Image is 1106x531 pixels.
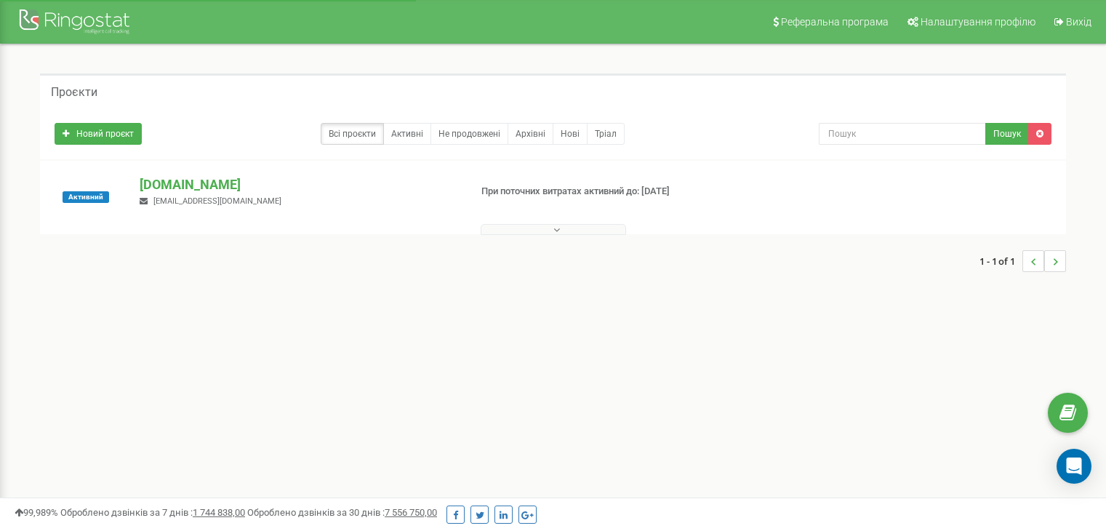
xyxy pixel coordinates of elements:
[979,236,1066,287] nav: ...
[979,250,1022,272] span: 1 - 1 of 1
[60,507,245,518] span: Оброблено дзвінків за 7 днів :
[781,16,889,28] span: Реферальна програма
[247,507,437,518] span: Оброблено дзвінків за 30 днів :
[321,123,384,145] a: Всі проєкти
[819,123,986,145] input: Пошук
[51,86,97,99] h5: Проєкти
[63,191,109,203] span: Активний
[55,123,142,145] a: Новий проєкт
[921,16,1035,28] span: Налаштування профілю
[985,123,1029,145] button: Пошук
[15,507,58,518] span: 99,989%
[481,185,714,199] p: При поточних витратах активний до: [DATE]
[1066,16,1091,28] span: Вихід
[140,175,457,194] p: [DOMAIN_NAME]
[153,196,281,206] span: [EMAIL_ADDRESS][DOMAIN_NAME]
[383,123,431,145] a: Активні
[193,507,245,518] u: 1 744 838,00
[1057,449,1091,484] div: Open Intercom Messenger
[430,123,508,145] a: Не продовжені
[385,507,437,518] u: 7 556 750,00
[553,123,588,145] a: Нові
[508,123,553,145] a: Архівні
[587,123,625,145] a: Тріал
